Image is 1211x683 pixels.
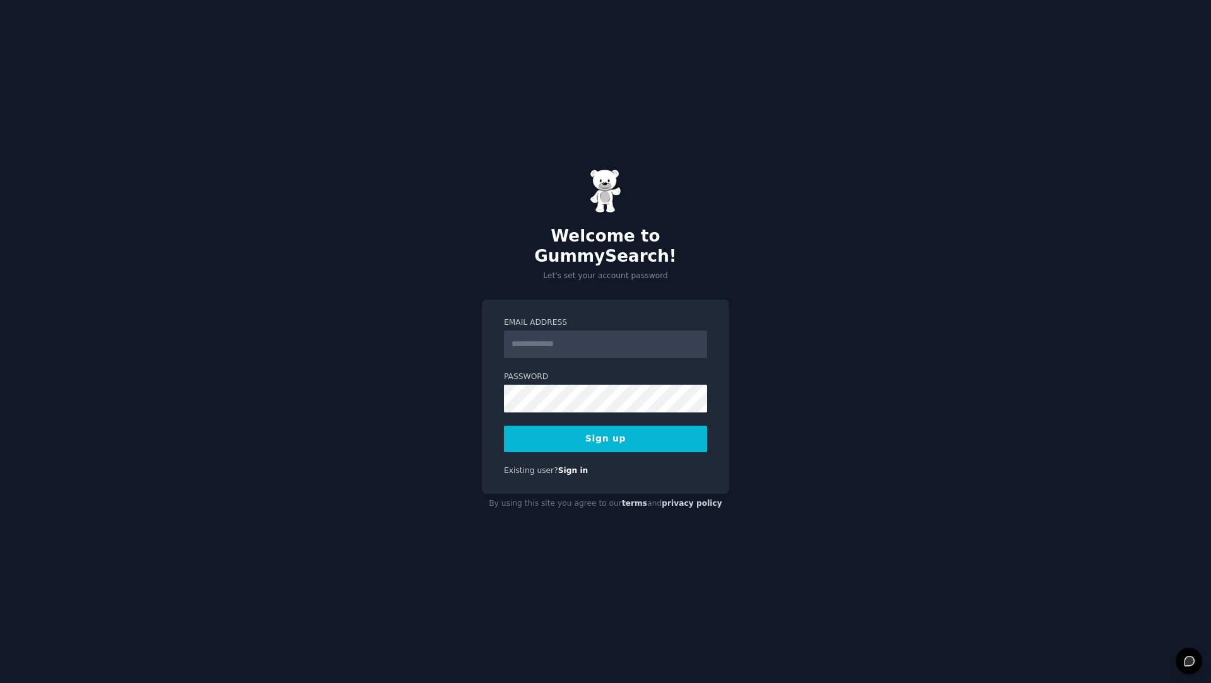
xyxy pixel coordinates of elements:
[590,169,621,213] img: Gummy Bear
[504,317,707,329] label: Email Address
[622,499,647,508] a: terms
[504,371,707,383] label: Password
[504,466,558,475] span: Existing user?
[482,494,729,514] div: By using this site you agree to our and
[482,226,729,266] h2: Welcome to GummySearch!
[558,466,588,475] a: Sign in
[482,271,729,282] p: Let's set your account password
[662,499,722,508] a: privacy policy
[504,426,707,452] button: Sign up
